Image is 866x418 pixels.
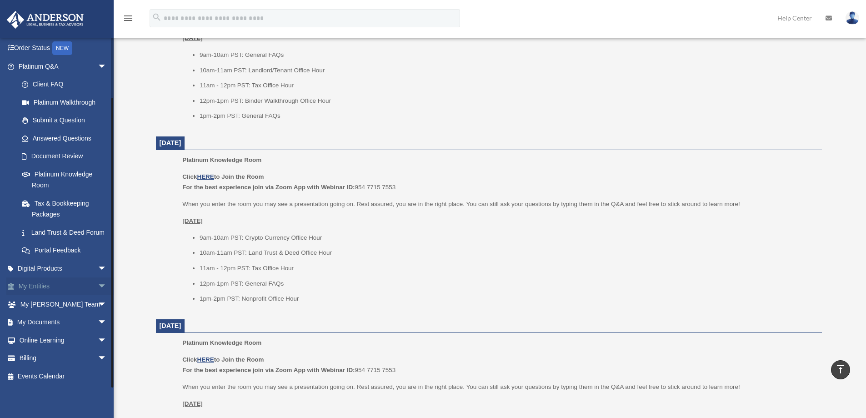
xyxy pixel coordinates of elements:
span: arrow_drop_down [98,259,116,278]
p: When you enter the room you may see a presentation going on. Rest assured, you are in the right p... [182,382,815,393]
a: Order StatusNEW [6,39,120,58]
span: arrow_drop_down [98,313,116,332]
span: arrow_drop_down [98,331,116,350]
div: NEW [52,41,72,55]
a: menu [123,16,134,24]
li: 1pm-2pm PST: General FAQs [200,111,816,121]
li: 9am-10am PST: Crypto Currency Office Hour [200,232,816,243]
span: Platinum Knowledge Room [182,156,261,163]
span: arrow_drop_down [98,295,116,314]
a: HERE [197,356,214,363]
p: 954 7715 7553 [182,354,815,376]
a: My [PERSON_NAME] Teamarrow_drop_down [6,295,120,313]
a: HERE [197,173,214,180]
b: Click to Join the Room [182,173,264,180]
u: [DATE] [182,400,203,407]
li: 12pm-1pm PST: Binder Walkthrough Office Hour [200,96,816,106]
a: Tax & Bookkeeping Packages [13,194,120,223]
a: Submit a Question [13,111,120,130]
a: Events Calendar [6,367,120,385]
i: vertical_align_top [835,364,846,375]
u: [DATE] [182,217,203,224]
li: 10am-11am PST: Landlord/Tenant Office Hour [200,65,816,76]
p: 954 7715 7553 [182,171,815,193]
b: For the best experience join via Zoom App with Webinar ID: [182,367,355,373]
span: [DATE] [160,139,181,146]
a: vertical_align_top [831,360,850,379]
a: Digital Productsarrow_drop_down [6,259,120,277]
span: [DATE] [160,322,181,329]
li: 9am-10am PST: General FAQs [200,50,816,60]
a: Billingarrow_drop_down [6,349,120,368]
li: 11am - 12pm PST: Tax Office Hour [200,80,816,91]
img: User Pic [846,11,859,25]
b: Click to Join the Room [182,356,264,363]
span: arrow_drop_down [98,57,116,76]
a: Platinum Walkthrough [13,93,120,111]
span: arrow_drop_down [98,349,116,368]
li: 11am - 12pm PST: Tax Office Hour [200,263,816,274]
li: 1pm-2pm PST: Nonprofit Office Hour [200,293,816,304]
a: Answered Questions [13,129,120,147]
p: When you enter the room you may see a presentation going on. Rest assured, you are in the right p... [182,199,815,210]
span: arrow_drop_down [98,277,116,296]
i: menu [123,13,134,24]
li: 10am-11am PST: Land Trust & Deed Office Hour [200,247,816,258]
img: Anderson Advisors Platinum Portal [4,11,86,29]
a: Land Trust & Deed Forum [13,223,120,242]
span: Platinum Knowledge Room [182,339,261,346]
a: My Entitiesarrow_drop_down [6,277,120,296]
a: My Documentsarrow_drop_down [6,313,120,332]
a: Platinum Q&Aarrow_drop_down [6,57,120,76]
li: 12pm-1pm PST: General FAQs [200,278,816,289]
a: Portal Feedback [13,242,120,260]
a: Online Learningarrow_drop_down [6,331,120,349]
a: Platinum Knowledge Room [13,165,116,194]
i: search [152,12,162,22]
a: Document Review [13,147,120,166]
b: For the best experience join via Zoom App with Webinar ID: [182,184,355,191]
a: Client FAQ [13,76,120,94]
